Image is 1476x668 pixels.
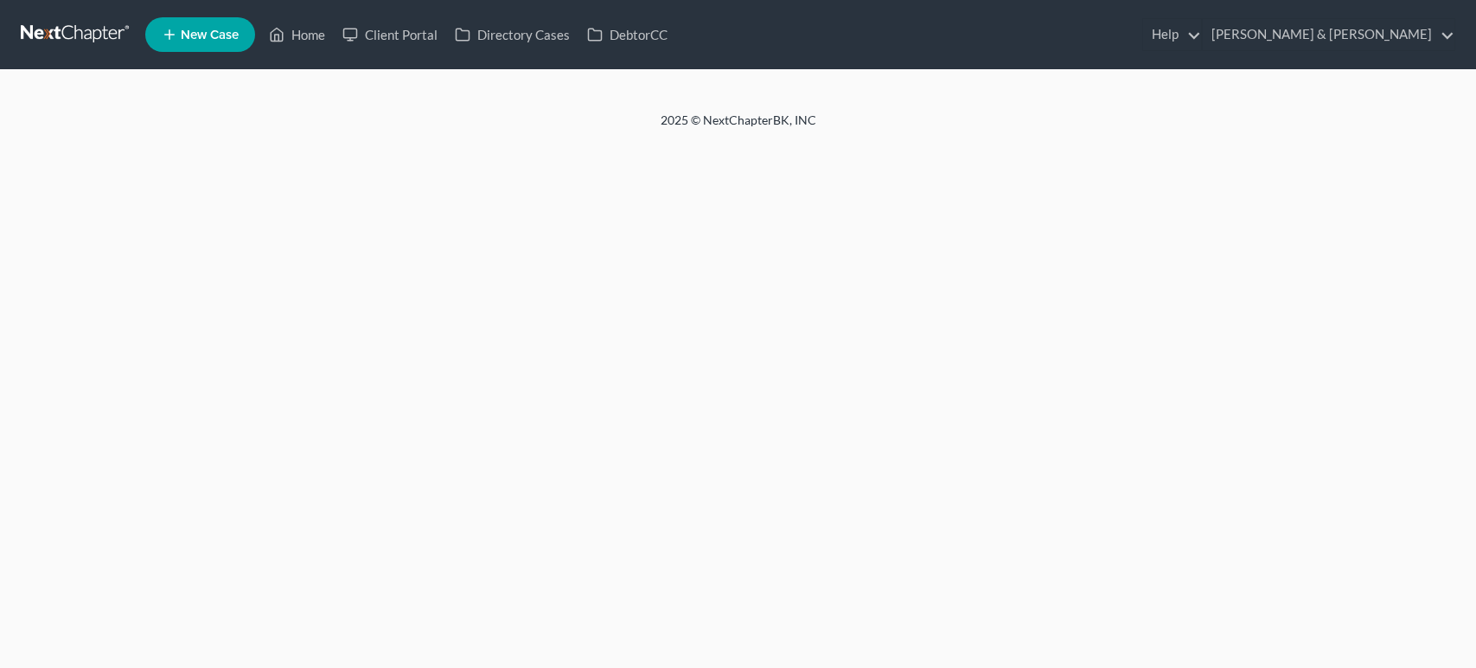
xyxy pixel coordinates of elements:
a: DebtorCC [578,19,676,50]
a: Client Portal [334,19,446,50]
a: Home [260,19,334,50]
a: [PERSON_NAME] & [PERSON_NAME] [1203,19,1454,50]
div: 2025 © NextChapterBK, INC [246,112,1231,143]
a: Help [1143,19,1201,50]
a: Directory Cases [446,19,578,50]
new-legal-case-button: New Case [145,17,255,52]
